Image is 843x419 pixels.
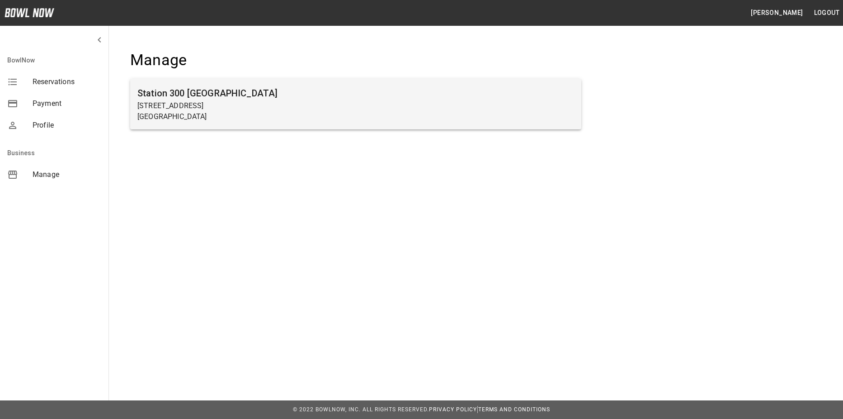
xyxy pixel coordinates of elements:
[33,76,101,87] span: Reservations
[5,8,54,17] img: logo
[810,5,843,21] button: Logout
[137,100,574,111] p: [STREET_ADDRESS]
[130,51,581,70] h4: Manage
[293,406,429,413] span: © 2022 BowlNow, Inc. All Rights Reserved.
[137,111,574,122] p: [GEOGRAPHIC_DATA]
[747,5,806,21] button: [PERSON_NAME]
[33,169,101,180] span: Manage
[478,406,550,413] a: Terms and Conditions
[429,406,477,413] a: Privacy Policy
[137,86,574,100] h6: Station 300 [GEOGRAPHIC_DATA]
[33,98,101,109] span: Payment
[33,120,101,131] span: Profile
